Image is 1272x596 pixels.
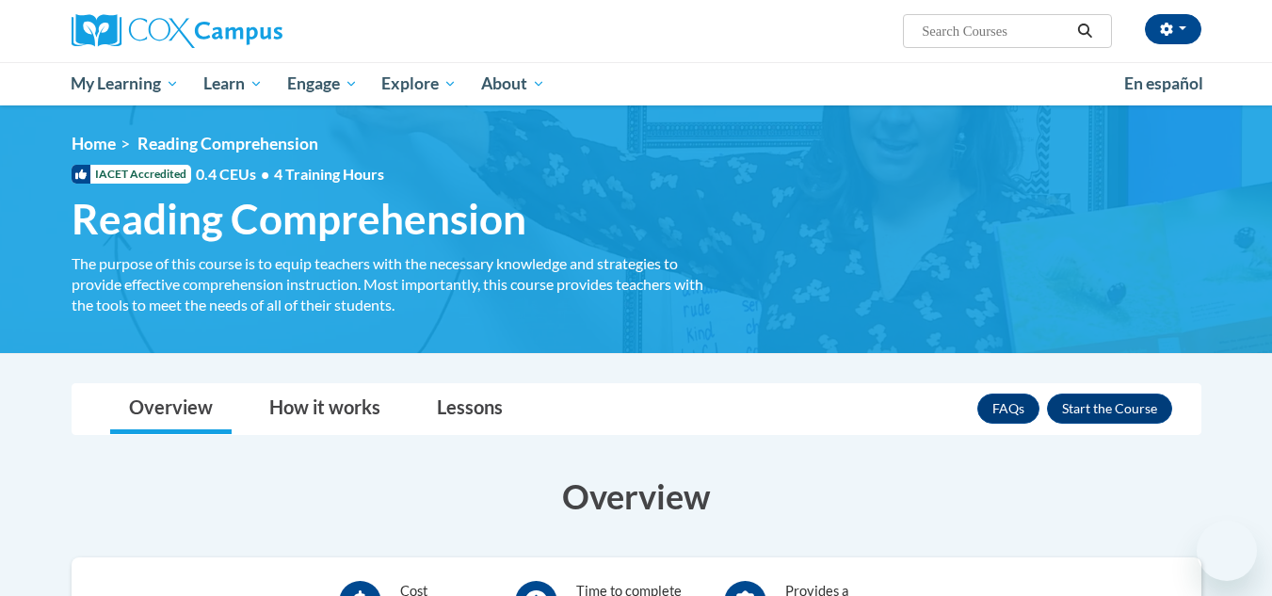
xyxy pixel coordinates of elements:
span: • [261,165,269,183]
span: IACET Accredited [72,165,191,184]
span: 0.4 CEUs [196,164,384,185]
a: FAQs [977,394,1039,424]
span: My Learning [71,72,179,95]
span: Learn [203,72,263,95]
span: 4 Training Hours [274,165,384,183]
button: Account Settings [1145,14,1201,44]
span: Reading Comprehension [72,194,526,244]
a: En español [1112,64,1216,104]
span: About [481,72,545,95]
a: Explore [369,62,469,105]
span: Reading Comprehension [137,134,318,153]
a: Lessons [418,384,522,434]
span: Explore [381,72,457,95]
iframe: Button to launch messaging window [1197,521,1257,581]
h3: Overview [72,473,1201,520]
a: My Learning [59,62,192,105]
button: Enroll [1047,394,1172,424]
a: About [469,62,557,105]
span: En español [1124,73,1203,93]
input: Search Courses [920,20,1071,42]
a: Cox Campus [72,14,429,48]
div: Main menu [43,62,1230,105]
a: Overview [110,384,232,434]
button: Search [1071,20,1099,42]
a: Home [72,134,116,153]
span: Engage [287,72,358,95]
div: The purpose of this course is to equip teachers with the necessary knowledge and strategies to pr... [72,253,721,315]
img: Cox Campus [72,14,282,48]
a: Learn [191,62,275,105]
a: How it works [250,384,399,434]
a: Engage [275,62,370,105]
